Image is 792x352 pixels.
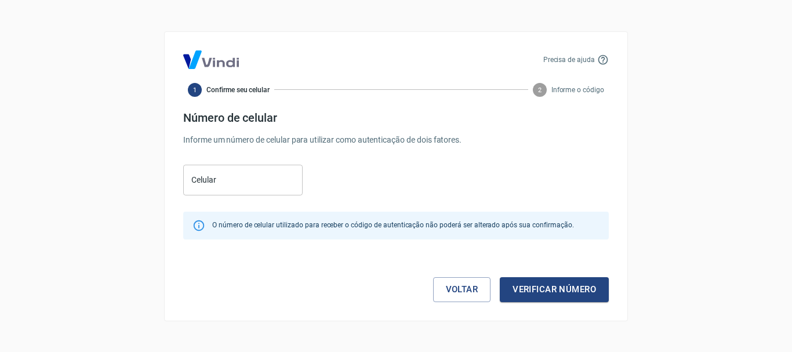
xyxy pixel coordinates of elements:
h4: Número de celular [183,111,609,125]
p: Informe um número de celular para utilizar como autenticação de dois fatores. [183,134,609,146]
text: 1 [193,86,197,93]
div: O número de celular utilizado para receber o código de autenticação não poderá ser alterado após ... [212,215,573,236]
button: Verificar número [500,277,609,302]
img: Logo Vind [183,50,239,69]
span: Confirme seu celular [206,85,270,95]
span: Informe o código [551,85,604,95]
text: 2 [538,86,542,93]
p: Precisa de ajuda [543,55,595,65]
a: Voltar [433,277,491,302]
